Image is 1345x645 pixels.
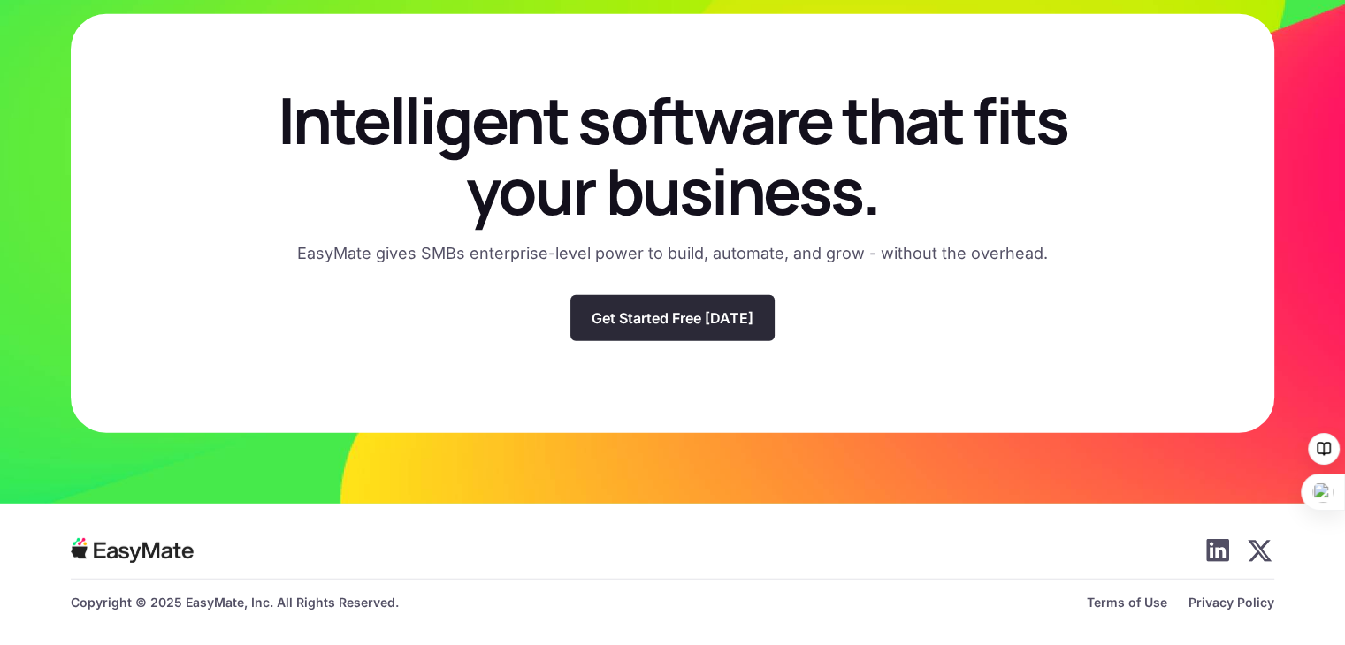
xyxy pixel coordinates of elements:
p: Get Started Free [DATE] [592,309,753,327]
a: Get Started Free [DATE] [570,295,775,341]
p: Terms of Use [1087,594,1167,611]
p: EasyMate gives SMBs enterprise-level power to build, automate, and grow - without the overhead. [297,240,1048,267]
p: Privacy Policy [1188,594,1274,611]
p: Intelligent software that fits your business. [277,85,1069,226]
p: Copyright © 2025 EasyMate, Inc. All Rights Reserved. [71,594,399,611]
